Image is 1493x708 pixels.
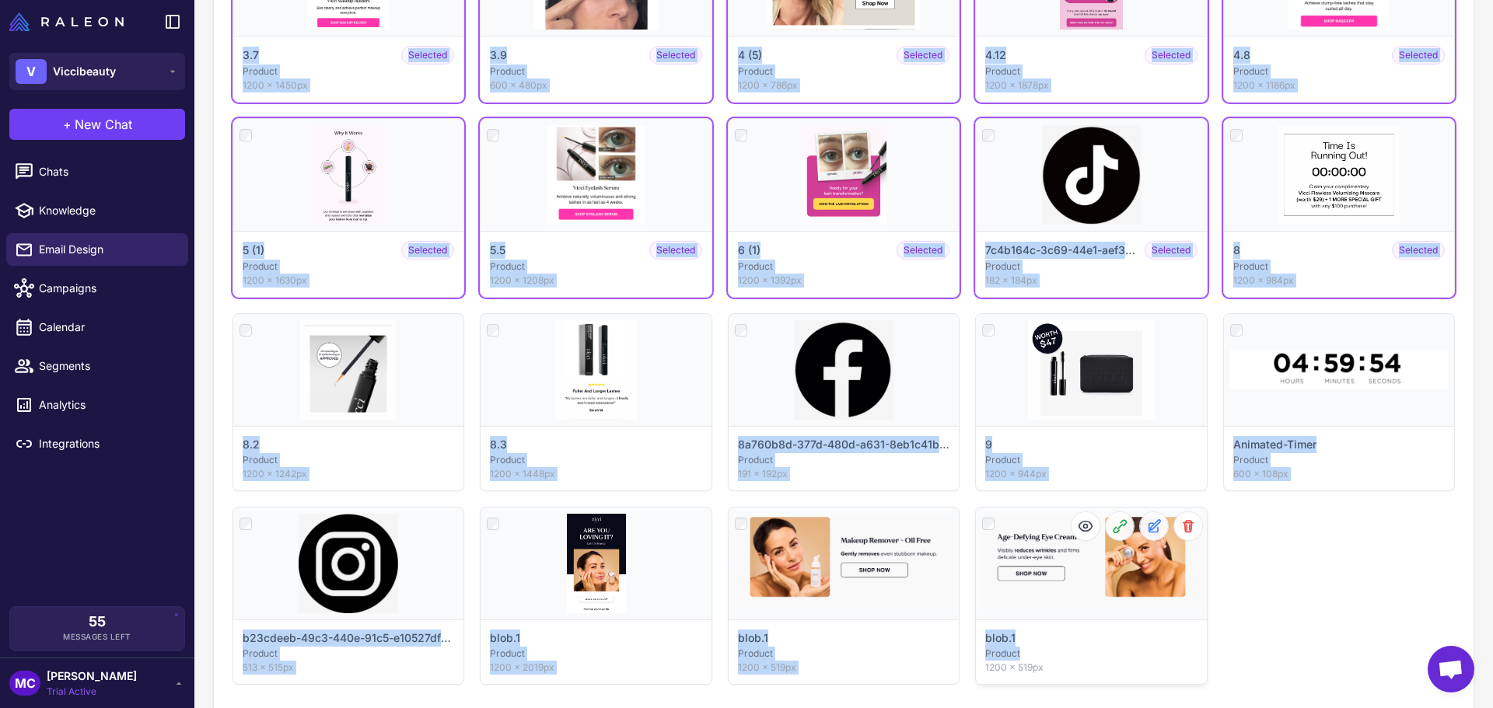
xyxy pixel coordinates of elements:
img: Raleon Logo [9,12,124,31]
p: Product [738,453,949,467]
p: 1200 × 1630px [243,274,454,288]
span: Viccibeauty [53,63,116,80]
button: Edit [1140,512,1168,540]
p: Product [738,65,949,78]
p: 3.7 [243,47,259,64]
p: 600 × 480px [490,78,701,92]
p: 600 × 108px [1233,467,1445,481]
span: Trial Active [47,685,137,699]
span: + [63,115,72,134]
span: Email Design [39,241,176,258]
p: Product [738,647,949,661]
p: 5.5 [490,242,505,259]
p: 6 (1) [738,242,760,259]
div: Open chat [1428,646,1474,692]
p: 4 (5) [738,47,762,64]
button: Preview [1072,512,1100,540]
span: Calendar [39,319,176,336]
p: blob.1 [490,630,520,647]
p: b23cdeeb-49c3-440e-91c5-e10527df23ab [243,630,454,647]
p: 1200 × 1392px [738,274,949,288]
span: Selected [897,46,949,65]
p: Animated-Timer [1233,436,1316,453]
span: Selected [649,241,702,260]
a: Analytics [6,389,188,421]
div: MC [9,671,40,696]
p: 1200 × 519px [738,661,949,675]
a: Segments [6,350,188,382]
p: blob.1 [985,630,1016,647]
span: Selected [649,46,702,65]
p: Product [243,453,454,467]
span: Selected [401,241,454,260]
span: Segments [39,357,176,375]
p: Product [738,260,949,274]
p: 513 × 515px [243,661,454,675]
a: Email Design [6,233,188,266]
p: 8.3 [490,436,507,453]
span: Selected [1145,241,1198,260]
p: 1200 × 1186px [1233,78,1445,92]
p: 4.8 [1233,47,1250,64]
p: 1200 × 1448px [490,467,701,481]
span: Campaigns [39,280,176,297]
p: Product [490,260,701,274]
span: Selected [401,46,454,65]
button: Copy URL [1106,512,1134,540]
p: Product [243,647,454,661]
p: 191 × 192px [738,467,949,481]
p: 1200 × 984px [1233,274,1445,288]
a: Raleon Logo [9,12,130,31]
a: Knowledge [6,194,188,227]
p: Product [985,453,1197,467]
p: 8 [1233,242,1240,259]
button: VViccibeauty [9,53,185,90]
p: Product [985,260,1197,274]
p: Product [985,65,1197,78]
span: New Chat [75,115,132,134]
span: Knowledge [39,202,176,219]
span: Chats [39,163,176,180]
span: Selected [1145,46,1198,65]
p: 9 [985,436,992,453]
p: 182 × 184px [985,274,1197,288]
p: Product [243,260,454,274]
p: 8.2 [243,436,260,453]
span: Selected [1392,241,1445,260]
p: 5 (1) [243,242,264,259]
p: 1200 × 1208px [490,274,701,288]
p: 1200 × 786px [738,78,949,92]
a: Calendar [6,311,188,344]
p: 1200 × 519px [985,661,1197,675]
p: blob.1 [738,630,768,647]
span: 55 [89,615,106,629]
span: Integrations [39,435,176,452]
p: Product [1233,65,1445,78]
div: V [16,59,47,84]
button: Delete [1174,512,1202,540]
p: 1200 × 944px [985,467,1197,481]
p: 1200 × 2019px [490,661,701,675]
p: Product [490,647,701,661]
button: +New Chat [9,109,185,140]
span: [PERSON_NAME] [47,668,137,685]
a: Integrations [6,427,188,460]
p: 4.12 [985,47,1006,64]
p: Product [243,65,454,78]
p: 1200 × 1242px [243,467,454,481]
p: 8a760b8d-377d-480d-a631-8eb1c41bcb1e [738,436,949,453]
a: Chats [6,155,188,188]
p: 7c4b164c-3c69-44e1-aef3-65a51b7edd3b [985,242,1138,259]
p: Product [985,647,1197,661]
p: 1200 × 1878px [985,78,1197,92]
p: Product [490,453,701,467]
p: Product [490,65,701,78]
span: Analytics [39,396,176,413]
span: Selected [897,241,949,260]
p: 1200 × 1450px [243,78,454,92]
a: Campaigns [6,272,188,305]
p: Product [1233,453,1445,467]
span: Messages Left [63,631,131,643]
p: Product [1233,260,1445,274]
span: Selected [1392,46,1445,65]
